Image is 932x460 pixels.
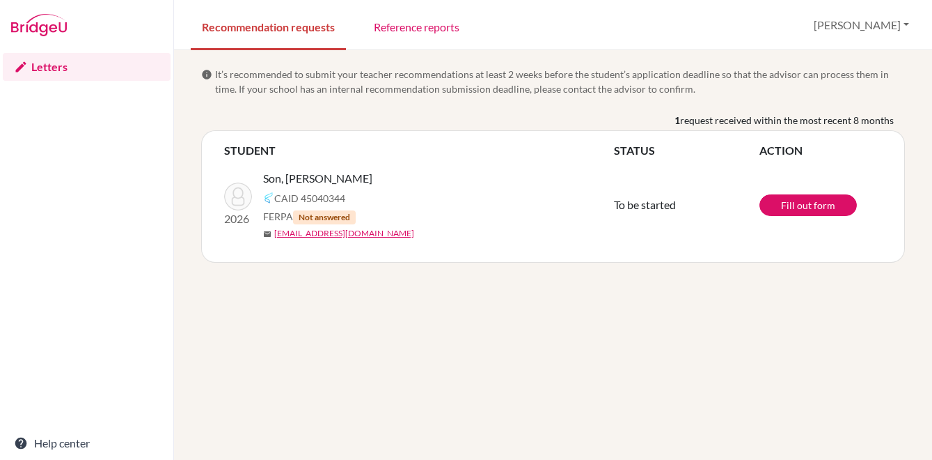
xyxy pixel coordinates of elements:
[293,210,356,224] span: Not answered
[3,53,171,81] a: Letters
[263,230,271,238] span: mail
[680,113,894,128] span: request received within the most recent 8 months
[201,69,212,80] span: info
[191,2,346,50] a: Recommendation requests
[11,14,67,36] img: Bridge-U
[3,429,171,457] a: Help center
[215,67,905,96] span: It’s recommended to submit your teacher recommendations at least 2 weeks before the student’s app...
[224,183,252,210] img: Son, Sungbin
[807,12,915,38] button: [PERSON_NAME]
[759,142,882,159] th: ACTION
[224,142,614,159] th: STUDENT
[674,113,680,128] b: 1
[274,191,345,206] span: CAID 45040344
[263,209,356,224] span: FERPA
[614,142,759,159] th: STATUS
[263,170,372,187] span: Son, [PERSON_NAME]
[614,198,676,211] span: To be started
[263,192,274,204] img: Common App logo
[274,227,414,240] a: [EMAIL_ADDRESS][DOMAIN_NAME]
[224,210,252,227] p: 2026
[363,2,471,50] a: Reference reports
[759,194,857,216] a: Fill out form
